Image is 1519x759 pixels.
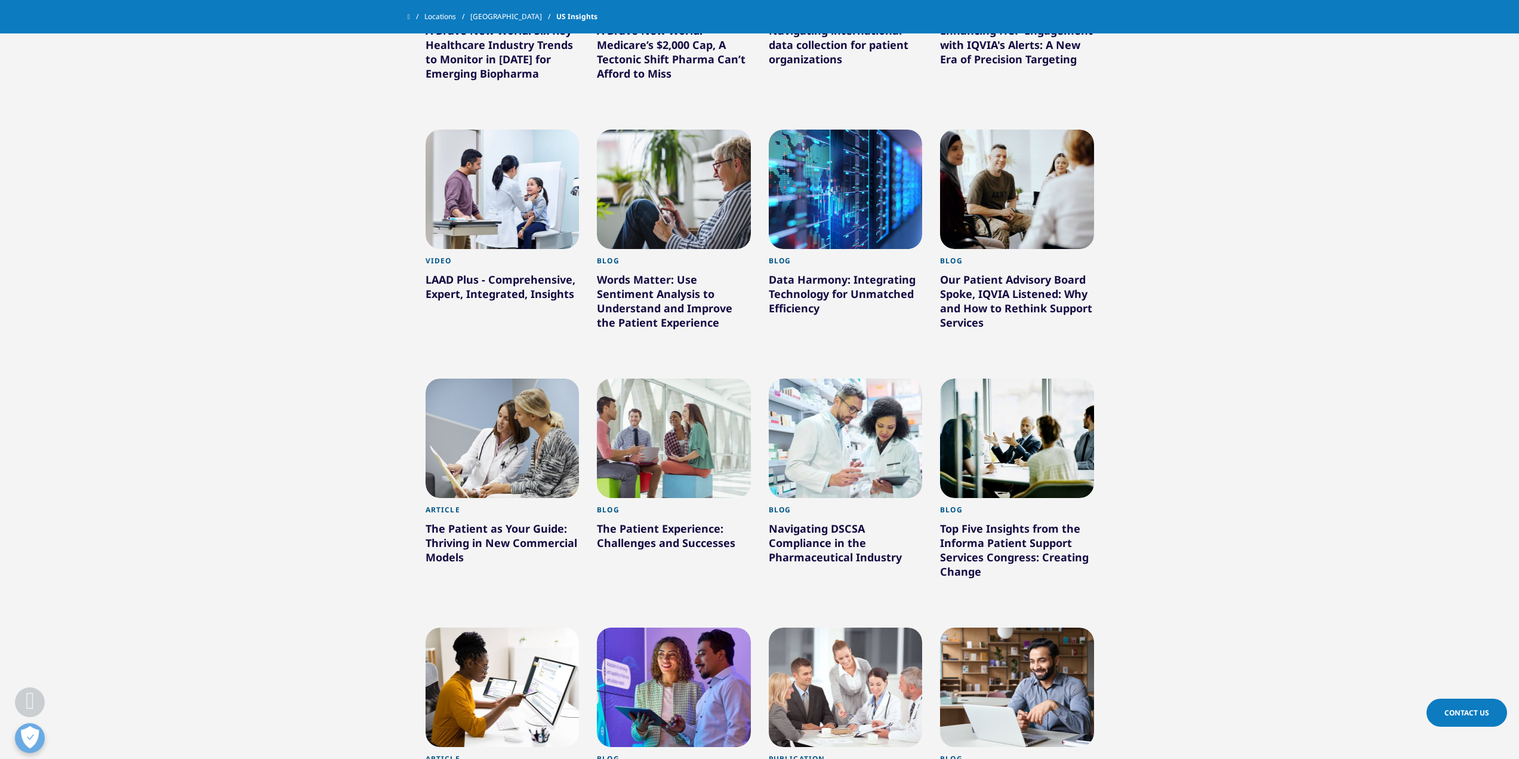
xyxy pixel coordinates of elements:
span: Contact Us [1444,708,1489,718]
a: Blog The Patient Experience: Challenges and Successes [597,498,751,581]
a: Locations [424,6,470,27]
a: Article The Patient as Your Guide: Thriving in New Commercial Models [426,498,580,595]
div: Blog [769,256,923,272]
a: Blog Top Five Insights from the Informa Patient Support Services Congress: Creating Change [940,498,1094,610]
a: Blog Data Harmony: Integrating Technology for Unmatched Efficiency [769,249,923,346]
div: Blog [597,256,751,272]
span: US Insights [556,6,597,27]
div: Our Patient Advisory Board Spoke, IQVIA Listened: Why and How to Rethink Support Services [940,272,1094,334]
a: Blog Our Patient Advisory Board Spoke, IQVIA Listened: Why and How to Rethink Support Services [940,249,1094,361]
a: Blog Words Matter: Use Sentiment Analysis to Understand and Improve the Patient Experience [597,249,751,361]
div: Top Five Insights from the Informa Patient Support Services Congress: Creating Change [940,521,1094,583]
div: The Patient as Your Guide: Thriving in New Commercial Models [426,521,580,569]
div: A Brave New World: Medicare’s $2,000 Cap, A Tectonic Shift Pharma Can’t Afford to Miss [597,23,751,85]
div: Article [426,505,580,521]
div: Data Harmony: Integrating Technology for Unmatched Efficiency [769,272,923,320]
a: Blog Navigating DSCSA Compliance in the Pharmaceutical Industry [769,498,923,595]
div: LAAD Plus - Comprehensive, Expert, Integrated, Insights [426,272,580,306]
div: Navigating DSCSA Compliance in the Pharmaceutical Industry [769,521,923,569]
a: [GEOGRAPHIC_DATA] [470,6,556,27]
button: Open Preferences [15,723,45,753]
div: Blog [597,505,751,521]
div: Words Matter: Use Sentiment Analysis to Understand and Improve the Patient Experience [597,272,751,334]
div: A Brave New World: Six Key Healthcare Industry Trends to Monitor in [DATE] for Emerging Biopharma [426,23,580,85]
div: Navigating international data collection for patient organizations [769,23,923,71]
a: Contact Us [1426,699,1507,727]
div: Video [426,256,580,272]
div: Enhancing HCP Engagement with IQVIA's Alerts: A New Era of Precision Targeting [940,23,1094,71]
div: Blog [769,505,923,521]
a: Video LAAD Plus - Comprehensive, Expert, Integrated, Insights [426,249,580,332]
div: Blog [940,505,1094,521]
div: The Patient Experience: Challenges and Successes [597,521,751,555]
div: Blog [940,256,1094,272]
